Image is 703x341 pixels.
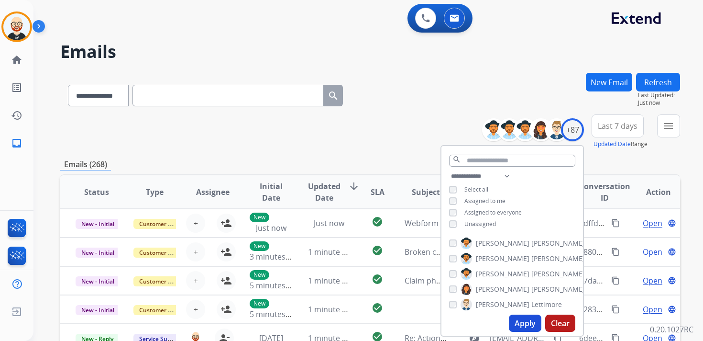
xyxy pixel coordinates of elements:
[3,13,30,40] img: avatar
[186,271,205,290] button: +
[250,280,301,291] span: 5 minutes ago
[593,140,648,148] span: Range
[76,219,120,229] span: New - Initial
[405,275,525,286] span: Claim phone # [PHONE_NUMBER]
[643,217,662,229] span: Open
[464,220,496,228] span: Unassigned
[250,213,269,222] p: New
[638,91,680,99] span: Last Updated:
[194,304,198,315] span: +
[250,181,292,204] span: Initial Date
[186,300,205,319] button: +
[509,315,541,332] button: Apply
[464,208,522,216] span: Assigned to everyone
[133,219,196,229] span: Customer Support
[194,275,198,286] span: +
[476,254,529,263] span: [PERSON_NAME]
[11,82,22,93] mat-icon: list_alt
[405,247,455,257] span: Broken chaise
[84,186,109,198] span: Status
[545,315,575,332] button: Clear
[476,300,529,309] span: [PERSON_NAME]
[250,270,269,280] p: New
[663,120,674,132] mat-icon: menu
[592,114,644,137] button: Last 7 days
[586,73,632,91] button: New Email
[638,99,680,107] span: Just now
[372,245,383,256] mat-icon: check_circle
[561,118,584,141] div: +87
[314,218,344,228] span: Just now
[194,246,198,258] span: +
[593,140,631,148] button: Updated Date
[372,273,383,285] mat-icon: check_circle
[668,276,676,285] mat-icon: language
[308,304,355,315] span: 1 minute ago
[611,219,620,227] mat-icon: content_copy
[531,239,585,248] span: [PERSON_NAME]
[476,284,529,294] span: [PERSON_NAME]
[60,159,111,170] p: Emails (268)
[76,248,120,258] span: New - Initial
[308,181,341,204] span: Updated Date
[220,304,232,315] mat-icon: person_add
[186,242,205,261] button: +
[650,324,693,335] p: 0.20.1027RC
[250,299,269,308] p: New
[611,276,620,285] mat-icon: content_copy
[668,219,676,227] mat-icon: language
[220,246,232,258] mat-icon: person_add
[348,181,360,192] mat-icon: arrow_downward
[476,269,529,279] span: [PERSON_NAME]
[405,218,621,228] span: Webform from [EMAIL_ADDRESS][DOMAIN_NAME] on [DATE]
[668,248,676,256] mat-icon: language
[412,186,440,198] span: Subject
[668,305,676,314] mat-icon: language
[611,248,620,256] mat-icon: content_copy
[531,254,585,263] span: [PERSON_NAME]
[372,302,383,314] mat-icon: check_circle
[464,197,505,205] span: Assigned to me
[194,217,198,229] span: +
[60,42,680,61] h2: Emails
[464,185,488,193] span: Select all
[308,247,355,257] span: 1 minute ago
[133,276,196,286] span: Customer Support
[636,73,680,91] button: Refresh
[11,137,22,149] mat-icon: inbox
[371,186,384,198] span: SLA
[76,305,120,315] span: New - Initial
[11,110,22,121] mat-icon: history
[250,309,301,319] span: 5 minutes ago
[308,275,355,286] span: 1 minute ago
[531,284,585,294] span: [PERSON_NAME]
[250,241,269,251] p: New
[643,246,662,258] span: Open
[643,304,662,315] span: Open
[598,124,637,128] span: Last 7 days
[452,155,461,164] mat-icon: search
[611,305,620,314] mat-icon: content_copy
[476,239,529,248] span: [PERSON_NAME]
[328,90,339,102] mat-icon: search
[622,175,680,209] th: Action
[643,275,662,286] span: Open
[250,251,301,262] span: 3 minutes ago
[11,54,22,66] mat-icon: home
[196,186,230,198] span: Assignee
[256,223,286,233] span: Just now
[531,300,562,309] span: Lettimore
[579,181,630,204] span: Conversation ID
[133,248,196,258] span: Customer Support
[133,305,196,315] span: Customer Support
[76,276,120,286] span: New - Initial
[531,269,585,279] span: [PERSON_NAME]
[220,275,232,286] mat-icon: person_add
[186,214,205,233] button: +
[220,217,232,229] mat-icon: person_add
[372,216,383,227] mat-icon: check_circle
[146,186,164,198] span: Type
